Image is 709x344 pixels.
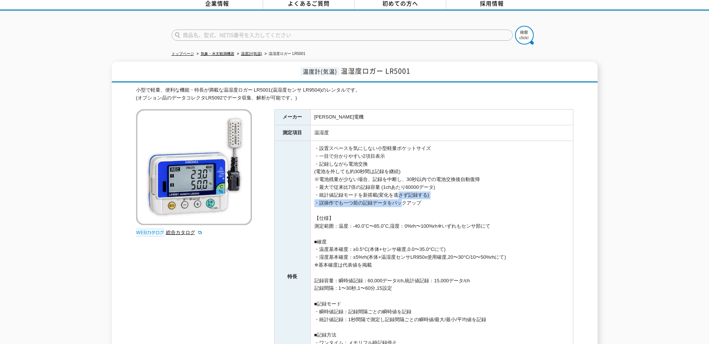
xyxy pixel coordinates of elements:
a: 総合カタログ [166,230,203,235]
li: 温湿度ロガー LR5001 [263,50,305,58]
th: メーカー [274,110,310,125]
img: btn_search.png [515,26,534,44]
a: 気象・水文観測機器 [201,52,234,56]
span: 温度計(気温) [301,67,339,76]
a: トップページ [172,52,194,56]
input: 商品名、型式、NETIS番号を入力してください [172,30,513,41]
th: 測定項目 [274,125,310,141]
span: 温湿度ロガー LR5001 [341,66,410,76]
td: 温湿度 [310,125,573,141]
img: webカタログ [136,229,164,236]
img: 温湿度ロガー LR5001 [136,109,252,225]
div: 小型で軽量、便利な機能・特長が満載な温湿度ロガー LR5001(温湿度センサ LR9504)のレンタルです。 (オプション品のデータコレクタLR5092でデータ収集、解析が可能です。) [136,86,573,102]
a: 温度計(気温) [241,52,262,56]
td: [PERSON_NAME]電機 [310,110,573,125]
